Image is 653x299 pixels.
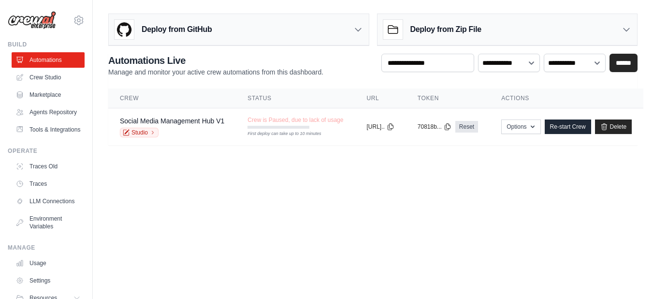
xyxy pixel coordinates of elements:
[12,105,85,120] a: Agents Repository
[115,20,134,39] img: GitHub Logo
[108,89,236,108] th: Crew
[8,244,85,252] div: Manage
[8,11,56,30] img: Logo
[12,176,85,192] a: Traces
[120,117,224,125] a: Social Media Management Hub V1
[410,24,481,35] h3: Deploy from Zip File
[12,70,85,85] a: Crew Studio
[545,120,591,134] a: Re-start Crew
[236,89,355,108] th: Status
[12,122,85,137] a: Tools & Integrations
[12,211,85,234] a: Environment Variables
[12,194,85,209] a: LLM Connections
[490,89,643,108] th: Actions
[418,123,451,131] button: 70818b...
[595,120,632,134] a: Delete
[12,87,85,103] a: Marketplace
[247,131,309,137] div: First deploy can take up to 10 minutes
[12,159,85,174] a: Traces Old
[12,255,85,271] a: Usage
[501,120,540,134] button: Options
[108,54,323,67] h2: Automations Live
[355,89,406,108] th: URL
[8,147,85,155] div: Operate
[12,273,85,288] a: Settings
[455,121,478,133] a: Reset
[406,89,490,108] th: Token
[8,41,85,48] div: Build
[142,24,212,35] h3: Deploy from GitHub
[12,52,85,68] a: Automations
[108,67,323,77] p: Manage and monitor your active crew automations from this dashboard.
[120,128,159,137] a: Studio
[247,116,343,124] span: Crew is Paused, due to lack of usage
